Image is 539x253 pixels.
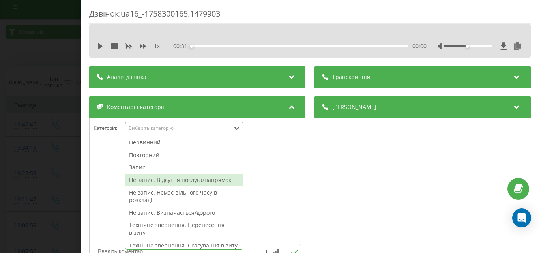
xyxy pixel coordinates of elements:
div: Accessibility label [190,45,193,48]
h4: Категорія : [94,126,125,131]
span: Транскрипція [332,73,370,81]
span: 00:00 [412,42,427,50]
div: Запис [125,161,243,174]
div: Не запис. Відсутня послуга/напрямок [125,174,243,186]
div: Дзвінок : ua16_-1758300165.1479903 [89,8,531,24]
div: Технічне звернення. Скасування візиту [125,239,243,252]
span: - 00:31 [171,42,191,50]
span: Аналіз дзвінка [107,73,146,81]
div: Accessibility label [466,45,469,48]
div: Open Intercom Messenger [512,208,531,227]
span: 1 x [154,42,160,50]
div: Не запис. Визначається/дорого [125,206,243,219]
span: [PERSON_NAME] [332,103,376,111]
div: Виберіть категорію [128,125,227,131]
div: Не запис. Немає вільного часу в розкладі [125,186,243,206]
div: Повторний [125,149,243,161]
span: Коментарі і категорії [107,103,164,111]
div: Первинний [125,136,243,149]
div: Технічне звернення. Перенесення візиту [125,219,243,239]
